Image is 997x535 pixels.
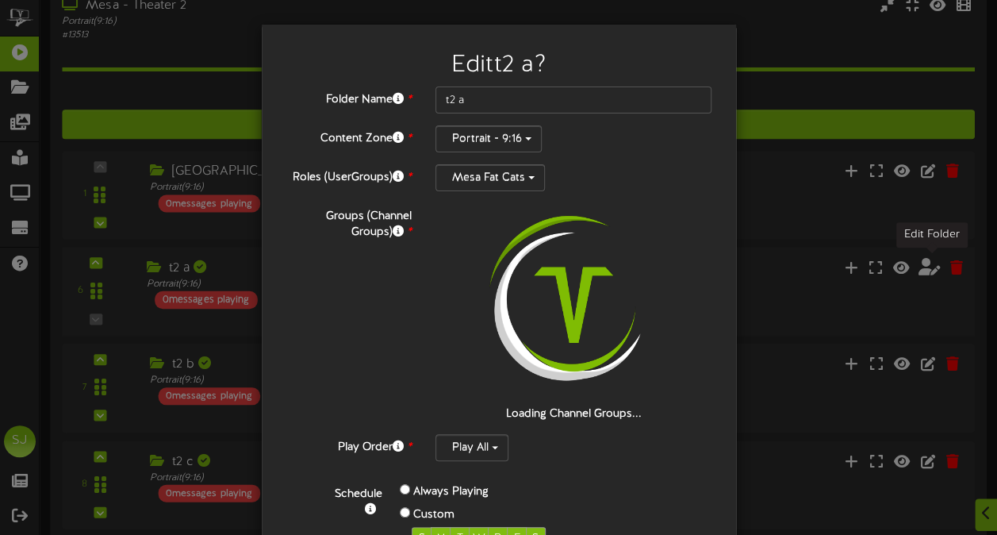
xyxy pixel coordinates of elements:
label: Roles (UserGroups) [274,164,424,186]
input: Folder Name [435,87,712,114]
label: Groups (Channel Groups) [274,203,424,241]
label: Folder Name [274,87,424,108]
strong: Loading Channel Groups... [506,408,642,420]
img: loading-spinner-2.png [472,203,675,406]
button: Portrait - 9:16 [435,125,542,152]
label: Play Order [274,434,424,456]
button: Play All [435,434,508,461]
b: Schedule [335,488,382,500]
label: Content Zone [274,125,424,147]
label: Always Playing [413,484,489,500]
label: Custom [413,507,454,523]
button: Mesa Fat Cats [435,164,545,191]
h2: Edit t2 a ? [286,52,712,79]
